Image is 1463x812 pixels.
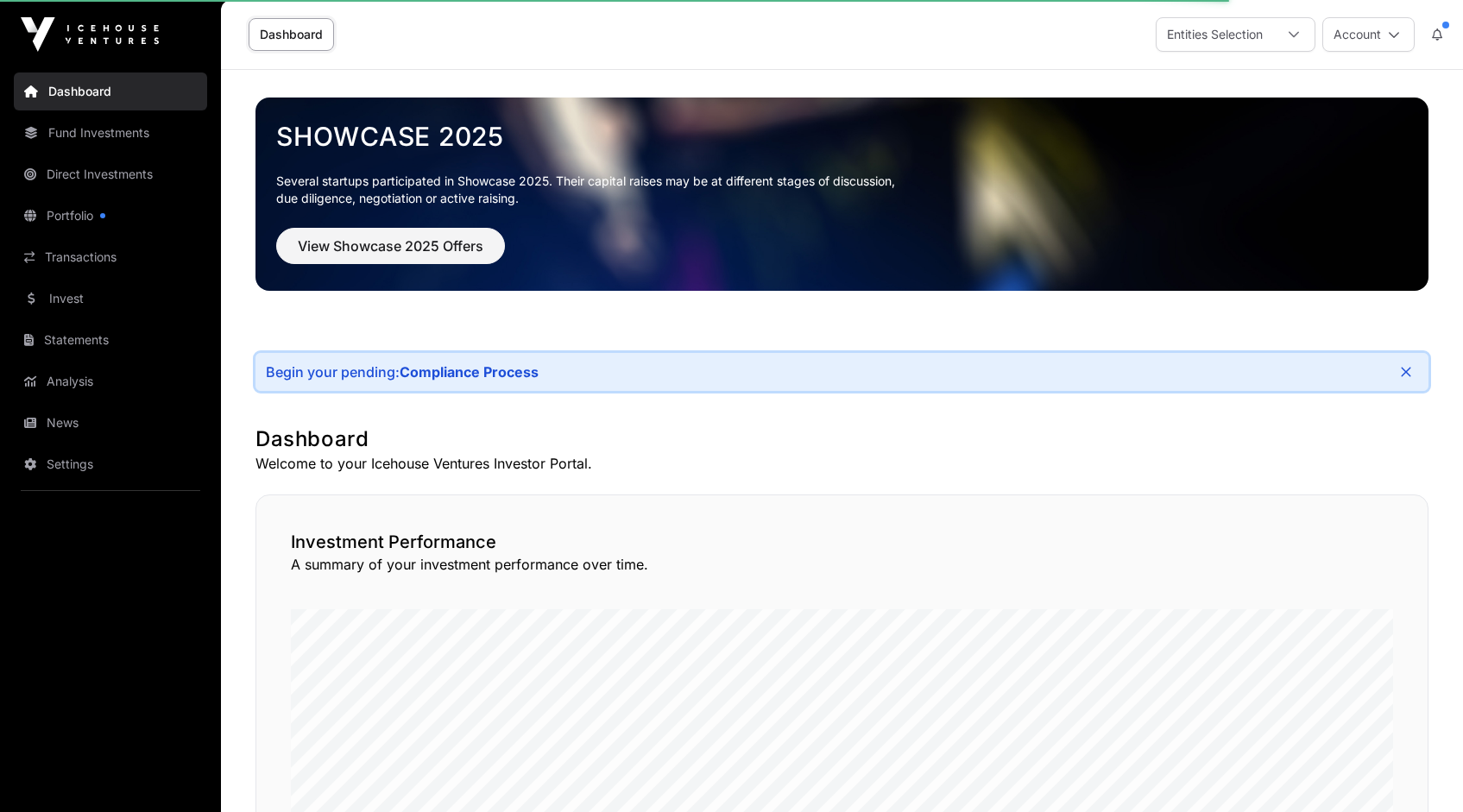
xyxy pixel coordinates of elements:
[1377,729,1463,812] iframe: Chat Widget
[249,18,334,51] a: Dashboard
[298,236,483,256] span: View Showcase 2025 Offers
[255,453,1428,474] p: Welcome to your Icehouse Ventures Investor Portal.
[14,445,207,483] a: Settings
[14,404,207,442] a: News
[276,228,505,264] button: View Showcase 2025 Offers
[14,362,207,400] a: Analysis
[276,121,1408,152] a: Showcase 2025
[14,238,207,276] a: Transactions
[276,245,505,262] a: View Showcase 2025 Offers
[14,321,207,359] a: Statements
[14,155,207,193] a: Direct Investments
[291,530,1393,554] h2: Investment Performance
[291,554,1393,575] p: A summary of your investment performance over time.
[21,17,159,52] img: Icehouse Ventures Logo
[14,72,207,110] a: Dashboard
[276,173,1408,207] p: Several startups participated in Showcase 2025. Their capital raises may be at different stages o...
[14,280,207,318] a: Invest
[255,98,1428,291] img: Showcase 2025
[14,114,207,152] a: Fund Investments
[400,363,539,381] a: Compliance Process
[1157,18,1273,51] div: Entities Selection
[1394,360,1418,384] button: Close
[266,363,539,381] div: Begin your pending:
[14,197,207,235] a: Portfolio
[255,425,1428,453] h1: Dashboard
[1322,17,1415,52] button: Account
